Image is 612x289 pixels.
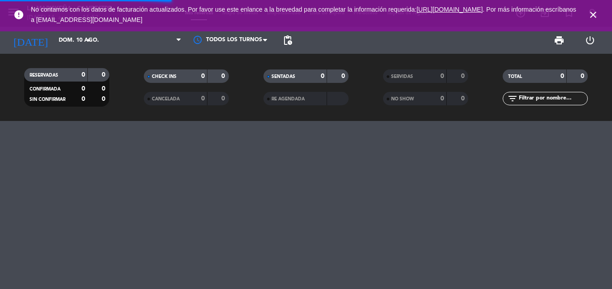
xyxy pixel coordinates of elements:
[440,95,444,102] strong: 0
[585,35,595,46] i: power_settings_new
[83,35,94,46] i: arrow_drop_down
[31,6,576,23] span: No contamos con los datos de facturación actualizados. Por favor use este enlance a la brevedad p...
[272,74,295,79] span: SENTADAS
[518,94,587,104] input: Filtrar por nombre...
[30,73,58,78] span: RESERVADAS
[574,27,605,54] div: LOG OUT
[321,73,324,79] strong: 0
[30,97,65,102] span: SIN CONFIRMAR
[82,86,85,92] strong: 0
[102,86,107,92] strong: 0
[201,95,205,102] strong: 0
[461,95,466,102] strong: 0
[221,73,227,79] strong: 0
[272,97,305,101] span: RE AGENDADA
[560,73,564,79] strong: 0
[31,6,576,23] a: . Por más información escríbanos a [EMAIL_ADDRESS][DOMAIN_NAME]
[440,73,444,79] strong: 0
[102,96,107,102] strong: 0
[13,9,24,20] i: error
[461,73,466,79] strong: 0
[152,97,180,101] span: CANCELADA
[152,74,177,79] span: CHECK INS
[588,9,599,20] i: close
[507,93,518,104] i: filter_list
[554,35,565,46] span: print
[391,74,413,79] span: SERVIDAS
[282,35,293,46] span: pending_actions
[102,72,107,78] strong: 0
[508,74,522,79] span: TOTAL
[7,30,54,50] i: [DATE]
[417,6,483,13] a: [URL][DOMAIN_NAME]
[82,72,85,78] strong: 0
[221,95,227,102] strong: 0
[201,73,205,79] strong: 0
[82,96,85,102] strong: 0
[581,73,586,79] strong: 0
[391,97,414,101] span: NO SHOW
[341,73,347,79] strong: 0
[30,87,60,91] span: CONFIRMADA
